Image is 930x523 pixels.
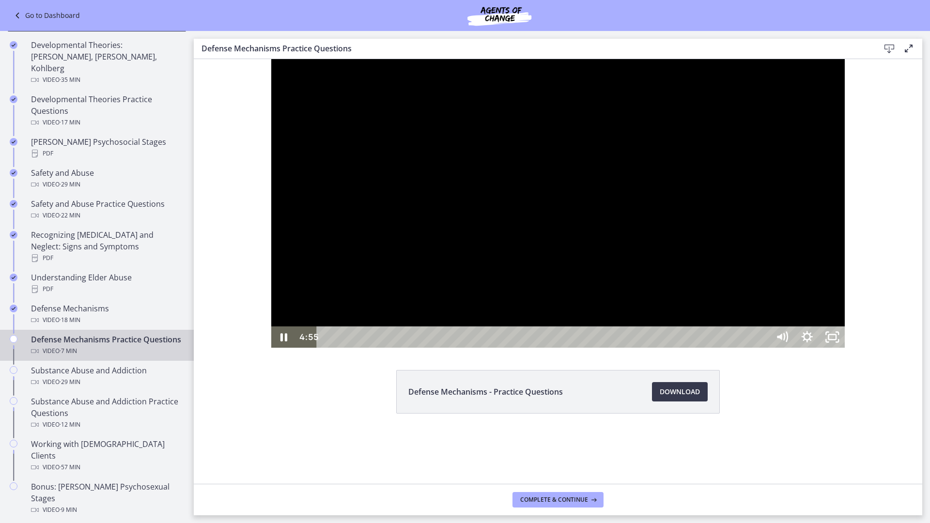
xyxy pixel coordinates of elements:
span: Download [660,386,700,398]
div: Understanding Elder Abuse [31,272,182,295]
i: Completed [10,138,17,146]
span: Defense Mechanisms - Practice Questions [408,386,563,398]
a: Download [652,382,708,401]
span: · 17 min [60,117,80,128]
div: Video [31,210,182,221]
div: Video [31,419,182,431]
button: Show settings menu [601,267,626,289]
div: Video [31,74,182,86]
span: · 35 min [60,74,80,86]
div: Substance Abuse and Addiction Practice Questions [31,396,182,431]
div: Developmental Theories: [PERSON_NAME], [PERSON_NAME], Kohlberg [31,39,182,86]
span: · 18 min [60,314,80,326]
div: PDF [31,283,182,295]
span: · 9 min [60,504,77,516]
div: Substance Abuse and Addiction [31,365,182,388]
span: · 7 min [60,345,77,357]
div: Video [31,314,182,326]
div: Safety and Abuse Practice Questions [31,198,182,221]
i: Completed [10,169,17,177]
button: Complete & continue [512,492,604,508]
div: Video [31,117,182,128]
div: Video [31,376,182,388]
i: Completed [10,41,17,49]
div: Defense Mechanisms [31,303,182,326]
i: Completed [10,200,17,208]
div: PDF [31,252,182,264]
div: Video [31,461,182,473]
i: Completed [10,305,17,312]
h3: Defense Mechanisms Practice Questions [201,43,864,54]
i: Completed [10,95,17,103]
span: Complete & continue [520,496,588,504]
div: Recognizing [MEDICAL_DATA] and Neglect: Signs and Symptoms [31,229,182,264]
div: Video [31,345,182,357]
span: · 22 min [60,210,80,221]
span: · 12 min [60,419,80,431]
iframe: Video Lesson [194,59,922,348]
div: Working with [DEMOGRAPHIC_DATA] Clients [31,438,182,473]
div: Developmental Theories Practice Questions [31,93,182,128]
div: Safety and Abuse [31,167,182,190]
span: · 29 min [60,376,80,388]
span: · 29 min [60,179,80,190]
div: PDF [31,148,182,159]
div: Defense Mechanisms Practice Questions [31,334,182,357]
button: Mute [575,267,601,289]
span: · 57 min [60,461,80,473]
img: Agents of Change Social Work Test Prep [441,4,558,27]
i: Completed [10,274,17,281]
div: [PERSON_NAME] Psychosocial Stages [31,136,182,159]
i: Completed [10,231,17,239]
div: Video [31,179,182,190]
div: Video [31,504,182,516]
button: Unfullscreen [626,267,651,289]
a: Go to Dashboard [12,10,80,21]
div: Bonus: [PERSON_NAME] Psychosexual Stages [31,481,182,516]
